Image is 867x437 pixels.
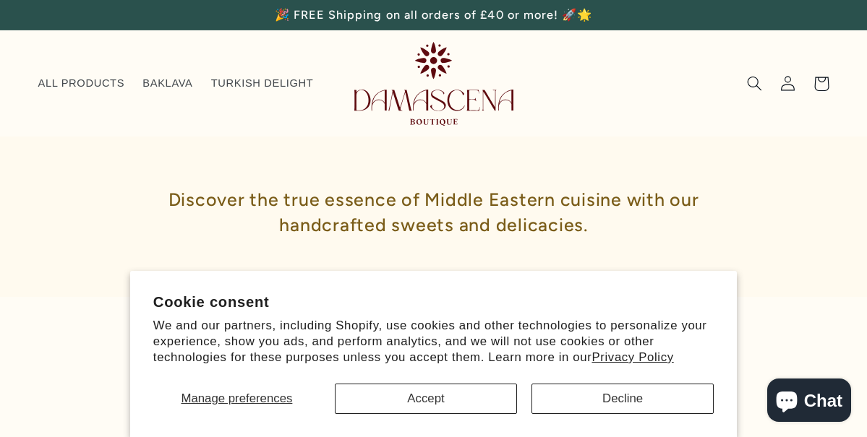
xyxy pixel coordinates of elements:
[349,36,519,131] a: Damascena Boutique
[153,384,320,414] button: Manage preferences
[738,67,772,100] summary: Search
[211,77,314,90] span: TURKISH DELIGHT
[29,68,134,100] a: ALL PRODUCTS
[591,350,673,364] a: Privacy Policy
[116,165,752,259] h1: Discover the true essence of Middle Eastern cuisine with our handcrafted sweets and delicacies.
[181,391,292,405] span: Manage preferences
[134,68,202,100] a: BAKLAVA
[531,384,714,414] button: Decline
[38,77,125,90] span: ALL PRODUCTS
[354,42,513,125] img: Damascena Boutique
[763,378,855,425] inbox-online-store-chat: Shopify online store chat
[335,384,517,414] button: Accept
[202,68,323,100] a: TURKISH DELIGHT
[142,77,192,90] span: BAKLAVA
[275,8,592,22] span: 🎉 FREE Shipping on all orders of £40 or more! 🚀🌟
[153,318,714,365] p: We and our partners, including Shopify, use cookies and other technologies to personalize your ex...
[153,294,714,311] h2: Cookie consent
